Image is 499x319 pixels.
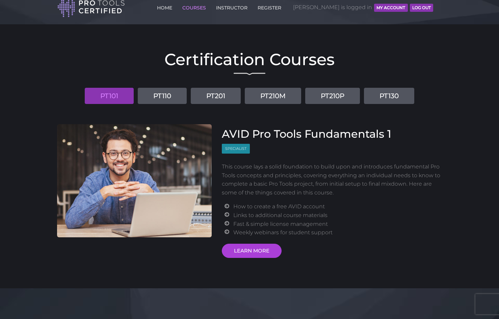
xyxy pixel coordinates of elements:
a: PT110 [138,88,187,104]
a: PT210P [305,88,360,104]
img: decorative line [234,73,265,75]
a: HOME [155,1,174,12]
a: COURSES [181,1,208,12]
a: PT101 [85,88,134,104]
li: Links to additional course materials [233,211,442,220]
button: MY ACCOUNT [374,4,408,12]
li: Weekly webinars for student support [233,228,442,237]
a: REGISTER [256,1,283,12]
img: AVID Pro Tools Fundamentals 1 Course [57,124,212,237]
h2: Certification Courses [57,51,442,68]
h3: AVID Pro Tools Fundamentals 1 [222,128,442,140]
li: How to create a free AVID account [233,202,442,211]
a: PT210M [245,88,301,104]
a: LEARN MORE [222,244,282,258]
a: PT130 [364,88,414,104]
span: Specialist [222,144,250,154]
li: Fast & simple license management [233,220,442,229]
p: This course lays a solid foundation to build upon and introduces fundamental Pro Tools concepts a... [222,162,442,197]
button: Log Out [410,4,433,12]
a: PT201 [191,88,241,104]
a: INSTRUCTOR [214,1,249,12]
